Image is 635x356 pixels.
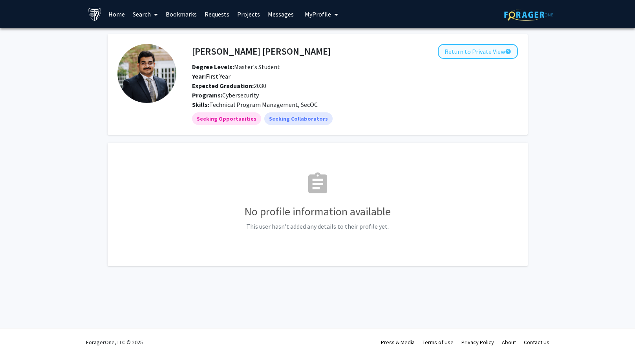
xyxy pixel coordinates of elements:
b: Programs: [192,91,222,99]
a: Home [104,0,129,28]
a: Messages [264,0,298,28]
b: Skills: [192,101,209,108]
button: Return to Private View [438,44,518,59]
a: Bookmarks [162,0,201,28]
span: Cybersecurity [222,91,259,99]
span: Technical Program Management, SecOC [209,101,318,108]
fg-card: No Profile Information [108,143,528,266]
mat-chip: Seeking Collaborators [264,112,333,125]
iframe: Chat [6,321,33,350]
span: My Profile [305,10,331,18]
a: Projects [233,0,264,28]
h4: [PERSON_NAME] [PERSON_NAME] [192,44,331,59]
a: About [502,339,516,346]
b: Expected Graduation: [192,82,254,90]
mat-icon: assignment [305,171,330,196]
mat-chip: Seeking Opportunities [192,112,261,125]
img: Johns Hopkins University Logo [88,7,102,21]
span: Master's Student [192,63,280,71]
a: Terms of Use [423,339,454,346]
span: 2030 [192,82,266,90]
mat-icon: help [505,47,511,56]
h3: No profile information available [117,205,518,218]
a: Press & Media [381,339,415,346]
a: Contact Us [524,339,549,346]
span: First Year [192,72,231,80]
a: Search [129,0,162,28]
img: ForagerOne Logo [504,9,553,21]
a: Privacy Policy [461,339,494,346]
b: Degree Levels: [192,63,234,71]
p: This user hasn't added any details to their profile yet. [117,222,518,231]
div: ForagerOne, LLC © 2025 [86,328,143,356]
img: Profile Picture [117,44,176,103]
a: Requests [201,0,233,28]
b: Year: [192,72,206,80]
